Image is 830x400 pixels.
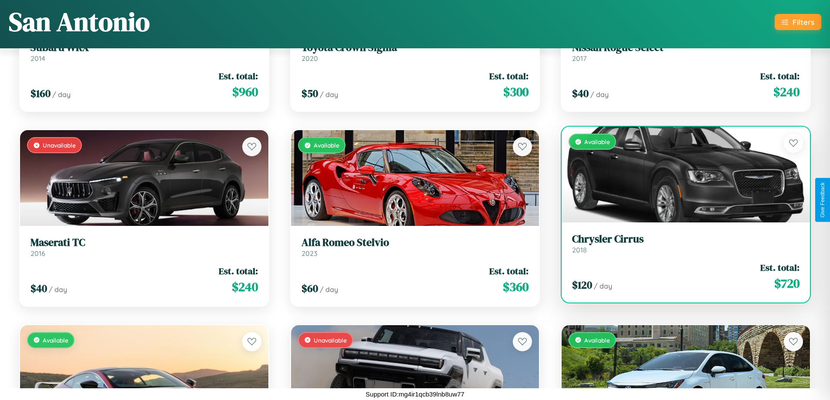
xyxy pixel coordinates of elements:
span: $ 40 [572,86,589,101]
div: Give Feedback [820,182,826,218]
span: / day [52,90,71,99]
span: Available [584,138,610,145]
div: Filters [793,17,814,27]
h3: Maserati TC [30,236,258,249]
span: Est. total: [219,70,258,82]
span: 2023 [302,249,317,258]
span: Est. total: [760,70,800,82]
a: Toyota Crown Signia2020 [302,41,529,63]
span: $ 960 [232,83,258,101]
span: $ 60 [302,281,318,296]
a: Nissan Rogue Select2017 [572,41,800,63]
a: Chrysler Cirrus2018 [572,233,800,254]
span: Available [43,336,68,344]
span: 2018 [572,245,587,254]
a: Alfa Romeo Stelvio2023 [302,236,529,258]
span: Est. total: [489,265,528,277]
span: / day [590,90,609,99]
span: $ 40 [30,281,47,296]
span: $ 160 [30,86,51,101]
span: 2017 [572,54,586,63]
span: Unavailable [43,141,76,149]
span: $ 50 [302,86,318,101]
h3: Alfa Romeo Stelvio [302,236,529,249]
h1: San Antonio [9,4,150,40]
span: $ 240 [773,83,800,101]
button: Filters [775,14,821,30]
span: Est. total: [489,70,528,82]
span: Available [314,141,339,149]
span: Est. total: [219,265,258,277]
span: $ 240 [232,278,258,296]
span: / day [320,90,338,99]
span: $ 360 [503,278,528,296]
span: $ 300 [503,83,528,101]
span: / day [594,282,612,290]
span: 2016 [30,249,45,258]
span: $ 120 [572,278,592,292]
span: Available [584,336,610,344]
span: $ 720 [774,275,800,292]
span: Est. total: [760,261,800,274]
h3: Chrysler Cirrus [572,233,800,245]
a: Subaru WRX2014 [30,41,258,63]
span: 2014 [30,54,45,63]
a: Maserati TC2016 [30,236,258,258]
span: Unavailable [314,336,347,344]
span: / day [49,285,67,294]
p: Support ID: mg4ir1qcb39lnb8uw77 [366,388,464,400]
span: 2020 [302,54,318,63]
span: / day [320,285,338,294]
